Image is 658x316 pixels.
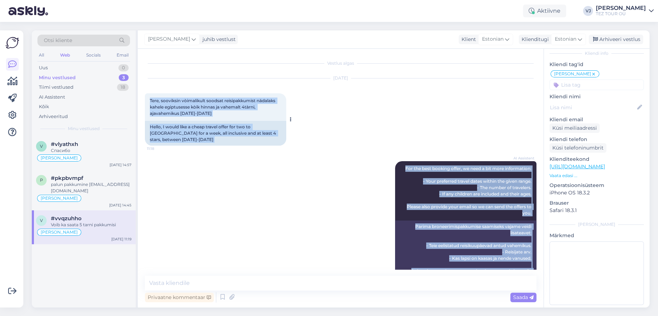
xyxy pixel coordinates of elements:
[550,156,644,163] p: Klienditeekond
[150,98,276,116] span: Tere, sooviksin vòimalikult soodsat reisipakkumist nädalaks kahele egiptusesse kòik hinnas ja vah...
[39,74,76,81] div: Minu vestlused
[550,50,644,57] div: Kliendi info
[110,162,131,168] div: [DATE] 14:57
[51,222,131,228] div: Voib ka saata 5 tarni pakkumisi
[550,232,644,239] p: Märkmed
[596,5,654,17] a: [PERSON_NAME]TEZ TOUR OÜ
[51,141,78,147] span: #vlyathxh
[39,103,49,110] div: Kõik
[39,94,65,101] div: AI Assistent
[550,163,605,170] a: [URL][DOMAIN_NAME]
[68,125,100,132] span: Minu vestlused
[51,147,131,154] div: Спасибо
[513,294,534,300] span: Saada
[59,51,71,60] div: Web
[147,146,174,151] span: 11:18
[41,156,78,160] span: [PERSON_NAME]
[554,72,591,76] span: [PERSON_NAME]
[39,64,48,71] div: Uus
[119,74,129,81] div: 3
[596,5,646,11] div: [PERSON_NAME]
[200,36,236,43] div: juhib vestlust
[482,35,504,43] span: Estonian
[6,36,19,49] img: Askly Logo
[39,84,74,91] div: Tiimi vestlused
[550,116,644,123] p: Kliendi email
[550,80,644,90] input: Lisa tag
[145,75,536,81] div: [DATE]
[550,123,600,133] div: Küsi meiliaadressi
[85,51,102,60] div: Socials
[37,51,46,60] div: All
[40,144,43,149] span: v
[405,166,533,216] span: For the best booking offer, we need a bit more information: - Your preferred travel dates within ...
[596,11,646,17] div: TEZ TOUR OÜ
[550,189,644,197] p: iPhone OS 18.3.2
[51,215,82,222] span: #vvqzuhho
[117,84,129,91] div: 18
[550,207,644,214] p: Safari 18.3.1
[395,221,536,283] div: Parima broneerimispakkumise saamiseks vajame veidi lisateavet: - Teie eelistatud reisikuupäevad a...
[39,113,68,120] div: Arhiveeritud
[550,93,644,100] p: Kliendi nimi
[550,182,644,189] p: Operatsioonisüsteem
[550,172,644,179] p: Vaata edasi ...
[148,35,190,43] span: [PERSON_NAME]
[51,175,83,181] span: #pkpbvmpf
[583,6,593,16] div: VJ
[523,5,566,17] div: Aktiivne
[145,60,536,66] div: Vestlus algas
[550,61,644,68] p: Kliendi tag'id
[589,35,643,44] div: Arhiveeri vestlus
[41,196,78,200] span: [PERSON_NAME]
[550,136,644,143] p: Kliendi telefon
[550,199,644,207] p: Brauser
[550,221,644,228] div: [PERSON_NAME]
[40,177,43,183] span: p
[111,236,131,242] div: [DATE] 11:19
[550,143,606,153] div: Küsi telefoninumbrit
[555,35,576,43] span: Estonian
[508,156,534,161] span: AI Assistent
[459,36,476,43] div: Klient
[40,218,43,223] span: v
[41,230,78,234] span: [PERSON_NAME]
[550,104,636,111] input: Lisa nimi
[145,293,214,302] div: Privaatne kommentaar
[115,51,130,60] div: Email
[519,36,549,43] div: Klienditugi
[118,64,129,71] div: 0
[51,181,131,194] div: palun pakkumine [EMAIL_ADDRESS][DOMAIN_NAME]
[109,203,131,208] div: [DATE] 14:45
[145,121,286,146] div: Hello, I would like a cheap travel offer for two to [GEOGRAPHIC_DATA] for a week, all inclusive a...
[44,37,72,44] span: Otsi kliente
